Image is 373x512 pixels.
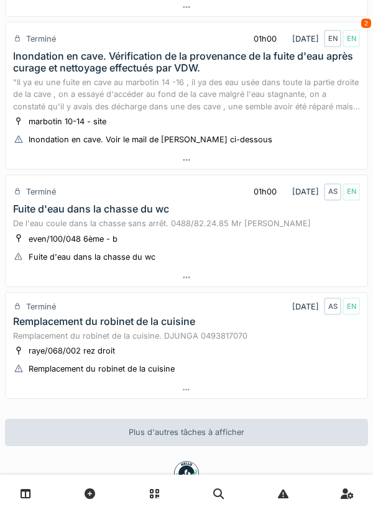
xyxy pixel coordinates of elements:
div: Terminé [26,186,56,198]
div: EN [343,298,360,315]
div: Remplacement du robinet de la cuisine. DJUNGA 0493817070 [13,330,360,342]
div: marbotin 10-14 - site [29,116,106,127]
div: Fuite d'eau dans la chasse du wc [29,251,155,263]
div: Inondation en cave. Voir le mail de [PERSON_NAME] ci-dessous [29,134,272,145]
div: raye/068/002 rez droit [29,345,115,357]
div: 2 [361,19,371,28]
div: Remplacement du robinet de la cuisine [13,316,195,327]
div: AS [324,298,341,315]
div: even/100/048 6ème - b [29,233,117,245]
div: [DATE] [243,180,360,203]
div: [DATE] [243,27,360,50]
div: Remplacement du robinet de la cuisine [29,363,175,375]
div: Terminé [26,33,56,45]
div: Plus d'autres tâches à afficher [5,419,368,446]
div: EN [343,30,360,47]
div: Terminé [26,301,56,313]
div: De l'eau coule dans la chasse sans arrêt. 0488/82.24.85 Mr [PERSON_NAME] [13,217,360,229]
div: EN [343,183,360,201]
img: badge-BVDL4wpA.svg [174,461,199,486]
div: [DATE] [292,298,360,315]
div: Fuite d'eau dans la chasse du wc [13,203,169,215]
div: "Il ya eu une fuite en cave au marbotin 14 -16 , il ya des eau usée dans toute la partie droite d... [13,76,360,112]
div: 01h00 [254,33,277,45]
div: AS [324,183,341,201]
div: EN [324,30,341,47]
div: 01h00 [254,186,277,198]
div: Inondation en cave. Vérification de la provenance de la fuite d'eau après curage et nettoyage eff... [13,50,360,74]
